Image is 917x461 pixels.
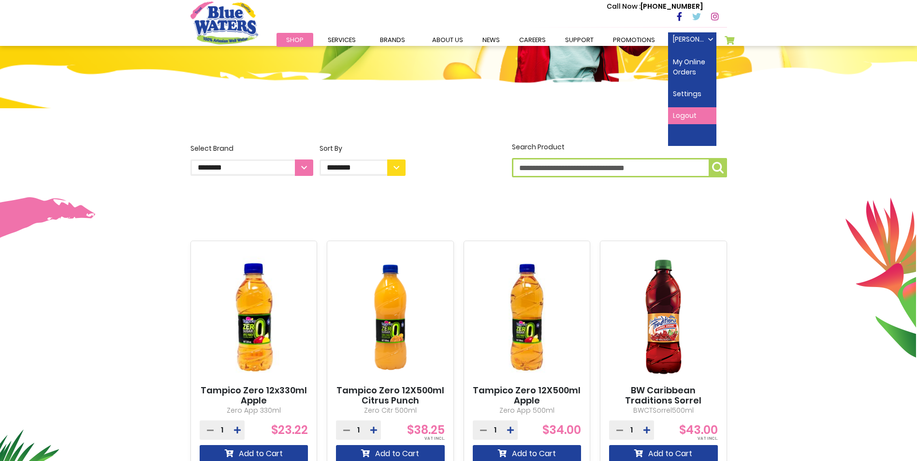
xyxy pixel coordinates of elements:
label: Search Product [512,142,727,177]
p: Zero Citr 500ml [336,405,445,416]
img: Tampico Zero 12X500ml Citrus Punch [336,249,445,385]
div: Sort By [320,144,406,154]
label: Select Brand [190,144,313,176]
button: Search Product [709,158,727,177]
span: Brands [380,35,405,44]
a: careers [509,33,555,47]
p: Zero App 500ml [473,405,582,416]
span: $43.00 [679,422,718,438]
span: Shop [286,35,304,44]
a: BW Caribbean Traditions Sorrel 12x500ml [609,385,718,417]
p: BWCTSorrel500ml [609,405,718,416]
a: [PERSON_NAME] [668,32,716,47]
a: Tampico Zero 12X500ml Apple [473,385,582,406]
a: Promotions [603,33,665,47]
img: BW Caribbean Traditions Sorrel 12x500ml [609,249,718,385]
input: Search Product [512,158,727,177]
img: search-icon.png [712,162,724,173]
a: store logo [190,1,258,44]
a: Settings [668,86,716,102]
span: $23.22 [271,422,308,438]
img: Tampico Zero 12x330ml Apple [200,249,308,385]
select: Select Brand [190,159,313,176]
a: about us [422,33,473,47]
p: Zero App 330ml [200,405,308,416]
span: $34.00 [542,422,581,438]
p: [PHONE_NUMBER] [607,1,703,12]
span: Services [328,35,356,44]
a: News [473,33,509,47]
span: $38.25 [407,422,445,438]
select: Sort By [320,159,406,176]
a: Logout [668,107,716,124]
img: Tampico Zero 12X500ml Apple [473,249,582,385]
span: Call Now : [607,1,640,11]
a: My Online Orders [668,54,716,81]
a: support [555,33,603,47]
a: Tampico Zero 12X500ml Citrus Punch [336,385,445,406]
a: Tampico Zero 12x330ml Apple [200,385,308,406]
